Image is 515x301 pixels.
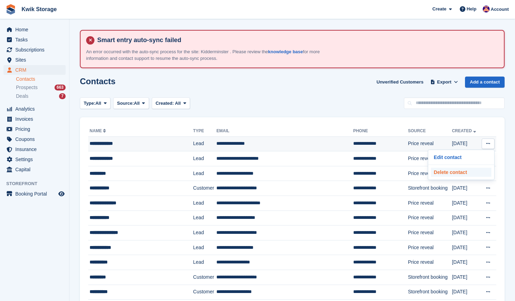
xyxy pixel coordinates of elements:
[15,65,57,75] span: CRM
[3,155,66,164] a: menu
[3,165,66,174] a: menu
[452,270,480,285] td: [DATE]
[452,285,480,300] td: [DATE]
[452,240,480,255] td: [DATE]
[193,166,216,181] td: Lead
[113,97,149,109] button: Source: All
[15,35,57,45] span: Tasks
[15,45,57,55] span: Subscriptions
[15,25,57,34] span: Home
[59,93,66,99] div: 7
[429,77,459,88] button: Export
[374,77,426,88] a: Unverified Customers
[483,6,490,13] img: Jade Stanley
[193,196,216,211] td: Lead
[15,124,57,134] span: Pricing
[193,240,216,255] td: Lead
[80,77,116,86] h1: Contacts
[408,211,452,225] td: Price reveal
[193,285,216,300] td: Customer
[353,126,408,137] th: Phone
[16,84,66,91] a: Prospects 663
[156,101,174,106] span: Created:
[408,136,452,151] td: Price reveal
[193,255,216,270] td: Lead
[3,65,66,75] a: menu
[55,85,66,90] div: 663
[437,79,451,86] span: Export
[452,196,480,211] td: [DATE]
[408,166,452,181] td: Price reveal
[15,114,57,124] span: Invoices
[80,97,110,109] button: Type: All
[268,49,303,54] a: knowledge base
[193,126,216,137] th: Type
[408,196,452,211] td: Price reveal
[16,93,66,100] a: Deals 7
[3,55,66,65] a: menu
[467,6,476,13] span: Help
[84,100,95,107] span: Type:
[16,76,66,82] a: Contacts
[90,128,107,133] a: Name
[452,128,477,133] a: Created
[408,225,452,240] td: Price reveal
[452,181,480,196] td: [DATE]
[175,101,181,106] span: All
[86,48,329,62] p: An error occurred with the auto-sync process for the site: Kidderminster . Please review the for ...
[15,165,57,174] span: Capital
[408,285,452,300] td: Storefront booking
[193,181,216,196] td: Customer
[15,189,57,199] span: Booking Portal
[465,77,505,88] a: Add a contact
[15,134,57,144] span: Coupons
[408,151,452,166] td: Price reveal
[193,136,216,151] td: Lead
[15,155,57,164] span: Settings
[3,104,66,114] a: menu
[408,255,452,270] td: Price reveal
[3,45,66,55] a: menu
[452,255,480,270] td: [DATE]
[3,134,66,144] a: menu
[491,6,509,13] span: Account
[408,270,452,285] td: Storefront booking
[3,35,66,45] a: menu
[3,144,66,154] a: menu
[408,240,452,255] td: Price reveal
[193,211,216,225] td: Lead
[408,181,452,196] td: Storefront booking
[431,153,491,162] a: Edit contact
[117,100,134,107] span: Source:
[3,189,66,199] a: menu
[94,36,498,44] h4: Smart entry auto-sync failed
[431,168,491,177] a: Delete contact
[408,126,452,137] th: Source
[16,93,28,100] span: Deals
[95,100,101,107] span: All
[452,225,480,240] td: [DATE]
[15,104,57,114] span: Analytics
[3,25,66,34] a: menu
[3,114,66,124] a: menu
[193,151,216,166] td: Lead
[193,225,216,240] td: Lead
[57,190,66,198] a: Preview store
[6,4,16,15] img: stora-icon-8386f47178a22dfd0bd8f6a31ec36ba5ce8667c1dd55bd0f319d3a0aa187defe.svg
[3,124,66,134] a: menu
[452,211,480,225] td: [DATE]
[15,144,57,154] span: Insurance
[193,270,216,285] td: Customer
[432,6,446,13] span: Create
[15,55,57,65] span: Sites
[452,136,480,151] td: [DATE]
[16,84,38,91] span: Prospects
[6,180,69,187] span: Storefront
[19,3,59,15] a: Kwik Storage
[216,126,353,137] th: Email
[134,100,140,107] span: All
[152,97,190,109] button: Created: All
